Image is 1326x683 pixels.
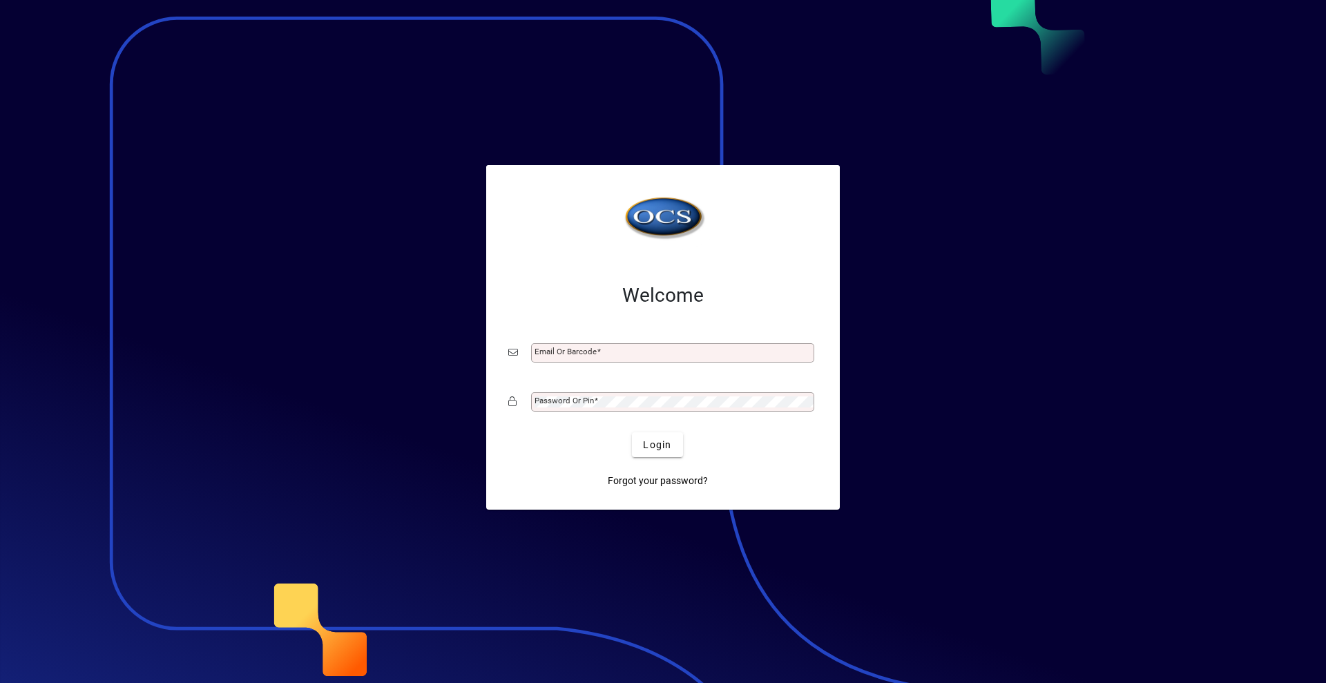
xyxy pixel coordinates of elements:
span: Forgot your password? [608,474,708,488]
mat-label: Password or Pin [535,396,594,405]
button: Login [632,432,682,457]
h2: Welcome [508,284,818,307]
a: Forgot your password? [602,468,713,493]
span: Login [643,438,671,452]
mat-label: Email or Barcode [535,347,597,356]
